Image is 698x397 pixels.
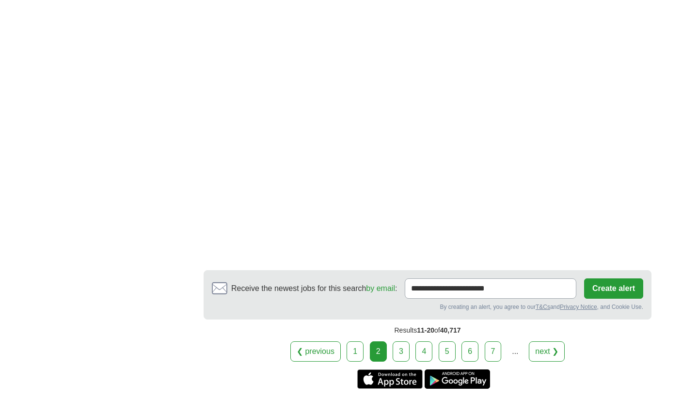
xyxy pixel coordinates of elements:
[357,369,423,389] a: Get the iPhone app
[370,341,387,362] div: 2
[231,283,397,294] span: Receive the newest jobs for this search :
[366,284,395,292] a: by email
[439,341,456,362] a: 5
[506,342,525,361] div: ...
[415,341,432,362] a: 4
[440,326,461,334] span: 40,717
[393,341,410,362] a: 3
[417,326,434,334] span: 11-20
[584,278,643,299] button: Create alert
[425,369,490,389] a: Get the Android app
[212,303,643,311] div: By creating an alert, you agree to our and , and Cookie Use.
[529,341,565,362] a: next ❯
[560,304,597,310] a: Privacy Notice
[461,341,478,362] a: 6
[347,341,364,362] a: 1
[204,320,651,341] div: Results of
[485,341,502,362] a: 7
[536,304,550,310] a: T&Cs
[290,341,341,362] a: ❮ previous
